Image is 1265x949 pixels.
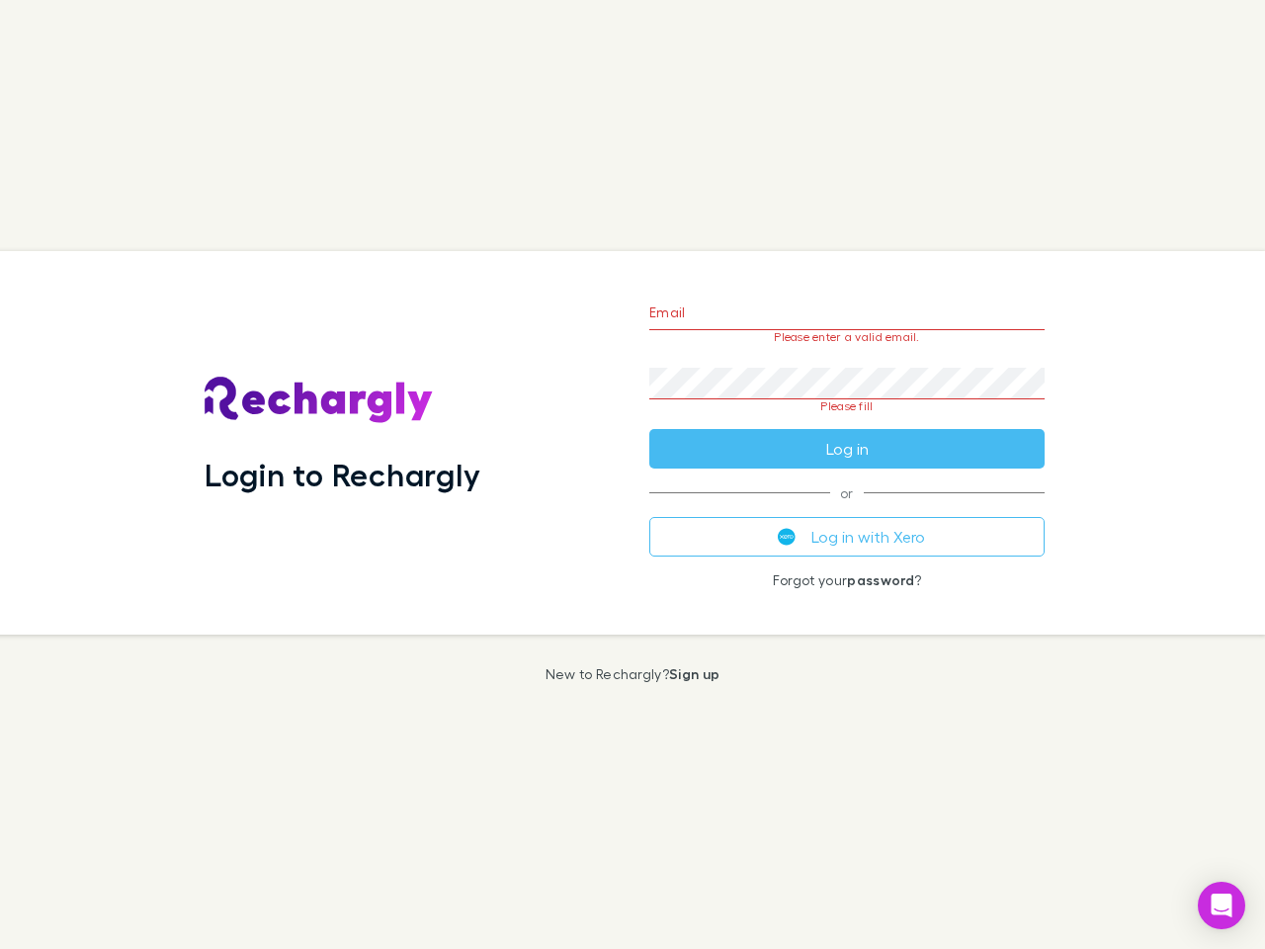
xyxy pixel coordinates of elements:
span: or [649,492,1045,493]
img: Rechargly's Logo [205,377,434,424]
a: Sign up [669,665,719,682]
p: Please fill [649,399,1045,413]
h1: Login to Rechargly [205,456,480,493]
img: Xero's logo [778,528,796,546]
p: Forgot your ? [649,572,1045,588]
p: Please enter a valid email. [649,330,1045,344]
div: Open Intercom Messenger [1198,882,1245,929]
button: Log in with Xero [649,517,1045,557]
a: password [847,571,914,588]
button: Log in [649,429,1045,469]
p: New to Rechargly? [546,666,720,682]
